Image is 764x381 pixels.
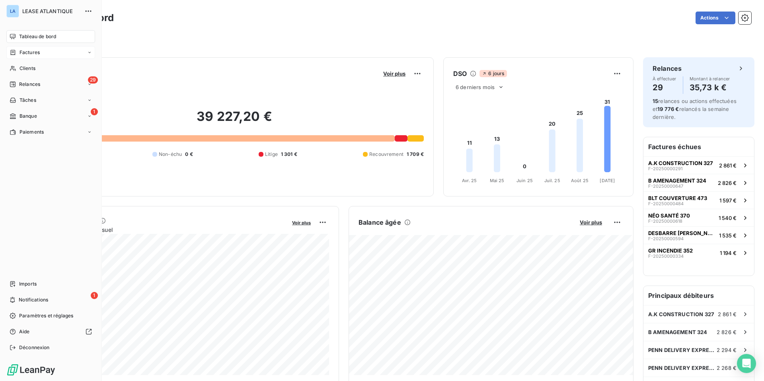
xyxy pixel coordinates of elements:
span: 29 [88,76,98,84]
span: F-20250000618 [648,219,682,224]
tspan: Août 25 [571,178,589,183]
span: Déconnexion [19,344,50,351]
span: Notifications [19,296,48,303]
button: Actions [696,12,735,24]
tspan: Juil. 25 [544,178,560,183]
h4: 35,73 k € [690,81,730,94]
button: Voir plus [381,70,408,77]
button: A.K CONSTRUCTION 327F-202500002912 861 € [643,156,754,174]
span: 0 € [185,151,193,158]
span: 19 776 € [657,106,679,112]
button: B AMENAGEMENT 324F-202500006472 826 € [643,174,754,191]
span: LEASE ATLANTIQUE [22,8,80,14]
span: B AMENAGEMENT 324 [648,177,706,184]
span: Voir plus [383,70,405,77]
span: BLT COUVERTURE 473 [648,195,707,201]
span: Paramètres et réglages [19,312,73,319]
img: Logo LeanPay [6,364,56,376]
h4: 29 [653,81,676,94]
button: DESBARRE [PERSON_NAME] C469F-202500005941 535 € [643,226,754,244]
button: Voir plus [290,219,313,226]
span: Chiffre d'affaires mensuel [45,225,286,234]
span: NÉO SANTÉ 370 [648,212,690,219]
span: 6 jours [479,70,507,77]
span: 6 derniers mois [456,84,495,90]
div: LA [6,5,19,17]
span: A.K CONSTRUCTION 327 [648,160,713,166]
span: 1 535 € [719,232,737,239]
h6: DSO [453,69,467,78]
span: F-20250000647 [648,184,683,189]
span: Litige [265,151,278,158]
span: 2 826 € [718,180,737,186]
h6: Balance âgée [359,218,401,227]
span: Paiements [19,128,44,136]
button: BLT COUVERTURE 473F-202500004841 597 € [643,191,754,209]
tspan: [DATE] [600,178,615,183]
span: Factures [19,49,40,56]
span: Aide [19,328,30,335]
div: Open Intercom Messenger [737,354,756,373]
span: 15 [653,98,658,104]
span: Tableau de bord [19,33,56,40]
span: F-20250000484 [648,201,684,206]
span: relances ou actions effectuées et relancés la semaine dernière. [653,98,737,120]
span: 1 194 € [720,250,737,256]
span: 1 597 € [719,197,737,204]
span: 2 294 € [717,347,737,353]
span: PENN DELIVERY EXPRESS 460 [648,347,717,353]
span: F-20250000334 [648,254,684,259]
span: F-20250000291 [648,166,682,171]
span: 2 268 € [717,365,737,371]
span: 1 540 € [719,215,737,221]
span: 1 [91,292,98,299]
tspan: Avr. 25 [462,178,477,183]
a: Aide [6,325,95,338]
span: Voir plus [580,219,602,225]
span: 2 861 € [719,162,737,169]
span: Banque [19,113,37,120]
button: NÉO SANTÉ 370F-202500006181 540 € [643,209,754,226]
span: B AMENAGEMENT 324 [648,329,707,335]
span: Voir plus [292,220,311,225]
span: Non-échu [159,151,182,158]
span: 2 861 € [718,311,737,317]
tspan: Mai 25 [490,178,505,183]
span: GR INCENDIE 352 [648,247,693,254]
span: 1 709 € [407,151,424,158]
h6: Principaux débiteurs [643,286,754,305]
h2: 39 227,20 € [45,109,424,132]
h6: Relances [653,64,682,73]
button: Voir plus [577,219,604,226]
span: A.K CONSTRUCTION 327 [648,311,714,317]
span: DESBARRE [PERSON_NAME] C469 [648,230,716,236]
tspan: Juin 25 [516,178,533,183]
span: F-20250000594 [648,236,684,241]
span: Clients [19,65,35,72]
span: 1 [91,108,98,115]
span: 2 826 € [717,329,737,335]
h6: Factures échues [643,137,754,156]
span: Tâches [19,97,36,104]
span: Montant à relancer [690,76,730,81]
span: Relances [19,81,40,88]
span: 1 301 € [281,151,297,158]
button: GR INCENDIE 352F-202500003341 194 € [643,244,754,261]
span: À effectuer [653,76,676,81]
span: PENN DELIVERY EXPRESS 387 [648,365,717,371]
span: Recouvrement [369,151,403,158]
span: Imports [19,280,37,288]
